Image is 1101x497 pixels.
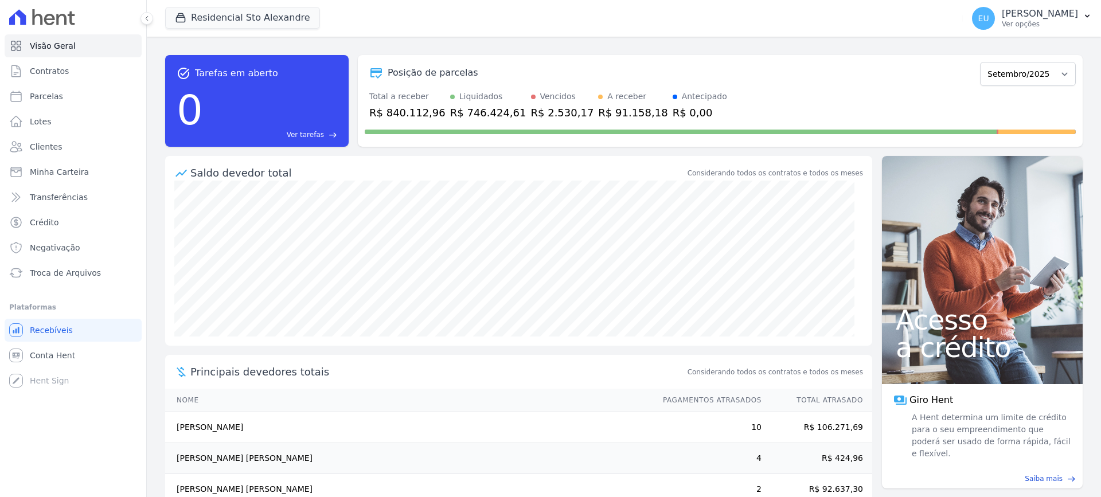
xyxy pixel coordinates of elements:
[531,105,594,120] div: R$ 2.530,17
[896,334,1069,361] span: a crédito
[190,165,685,181] div: Saldo devedor total
[165,7,320,29] button: Residencial Sto Alexandre
[195,66,278,80] span: Tarefas em aberto
[30,191,88,203] span: Transferências
[30,141,62,152] span: Clientes
[30,350,75,361] span: Conta Hent
[5,110,142,133] a: Lotes
[190,364,685,379] span: Principais devedores totais
[5,186,142,209] a: Transferências
[762,389,872,412] th: Total Atrasado
[5,261,142,284] a: Troca de Arquivos
[652,389,762,412] th: Pagamentos Atrasados
[5,236,142,259] a: Negativação
[5,161,142,183] a: Minha Carteira
[909,412,1071,460] span: A Hent determina um limite de crédito para o seu empreendimento que poderá ser usado de forma ráp...
[682,91,727,103] div: Antecipado
[963,2,1101,34] button: EU [PERSON_NAME] Ver opções
[30,116,52,127] span: Lotes
[30,40,76,52] span: Visão Geral
[978,14,989,22] span: EU
[762,443,872,474] td: R$ 424,96
[1002,19,1078,29] p: Ver opções
[909,393,953,407] span: Giro Hent
[5,135,142,158] a: Clientes
[30,242,80,253] span: Negativação
[30,324,73,336] span: Recebíveis
[688,367,863,377] span: Considerando todos os contratos e todos os meses
[165,412,652,443] td: [PERSON_NAME]
[9,300,137,314] div: Plataformas
[165,389,652,412] th: Nome
[5,60,142,83] a: Contratos
[165,443,652,474] td: [PERSON_NAME] [PERSON_NAME]
[652,412,762,443] td: 10
[177,66,190,80] span: task_alt
[450,105,526,120] div: R$ 746.424,61
[459,91,503,103] div: Liquidados
[329,131,337,139] span: east
[1025,473,1063,484] span: Saiba mais
[30,91,63,102] span: Parcelas
[688,168,863,178] div: Considerando todos os contratos e todos os meses
[30,166,89,178] span: Minha Carteira
[673,105,727,120] div: R$ 0,00
[30,217,59,228] span: Crédito
[5,319,142,342] a: Recebíveis
[287,130,324,140] span: Ver tarefas
[5,85,142,108] a: Parcelas
[208,130,337,140] a: Ver tarefas east
[30,65,69,77] span: Contratos
[5,211,142,234] a: Crédito
[896,306,1069,334] span: Acesso
[1002,8,1078,19] p: [PERSON_NAME]
[598,105,667,120] div: R$ 91.158,18
[30,267,101,279] span: Troca de Arquivos
[889,473,1076,484] a: Saiba mais east
[177,80,203,140] div: 0
[607,91,646,103] div: A receber
[369,105,446,120] div: R$ 840.112,96
[652,443,762,474] td: 4
[5,34,142,57] a: Visão Geral
[369,91,446,103] div: Total a receber
[1067,475,1076,483] span: east
[388,66,478,80] div: Posição de parcelas
[762,412,872,443] td: R$ 106.271,69
[5,344,142,367] a: Conta Hent
[540,91,576,103] div: Vencidos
